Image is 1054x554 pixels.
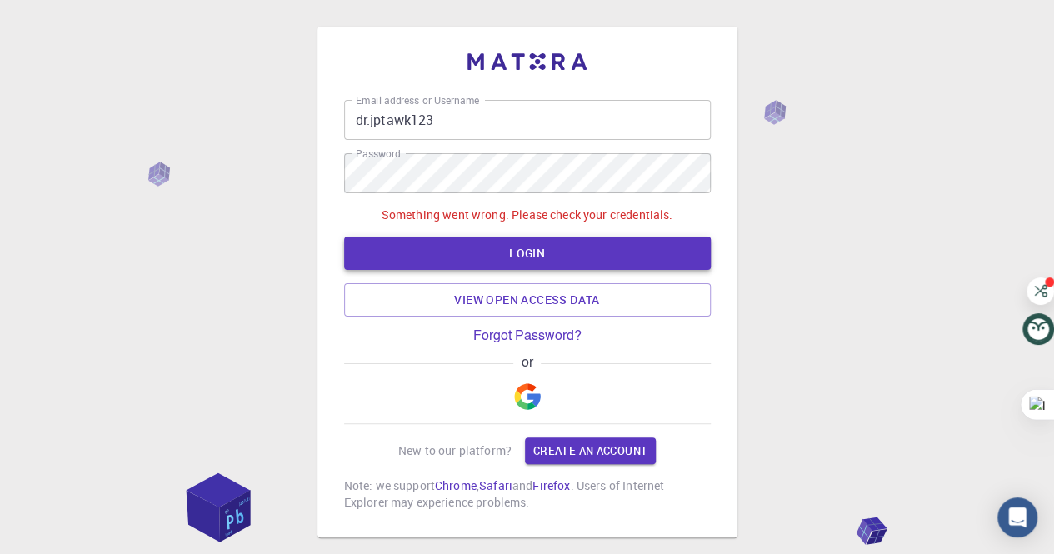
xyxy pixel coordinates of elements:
p: Something went wrong. Please check your credentials. [382,207,673,223]
p: Note: we support , and . Users of Internet Explorer may experience problems. [344,477,711,511]
a: Chrome [435,477,477,493]
a: Firefox [532,477,570,493]
img: Google [514,383,541,410]
a: Create an account [525,437,656,464]
div: Open Intercom Messenger [997,497,1037,537]
a: View open access data [344,283,711,317]
label: Email address or Username [356,93,479,107]
button: LOGIN [344,237,711,270]
a: Safari [479,477,512,493]
a: Forgot Password? [473,330,582,343]
p: New to our platform? [398,442,512,459]
label: Password [356,147,400,161]
span: or [513,357,541,370]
